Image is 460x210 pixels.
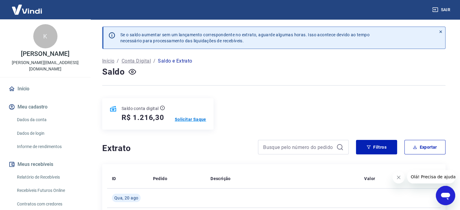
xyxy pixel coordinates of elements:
iframe: Fechar mensagem [393,171,405,183]
img: Vindi [7,0,47,19]
p: Valor [364,176,375,182]
button: Meu cadastro [7,100,83,114]
a: Início [102,57,114,65]
a: Recebíveis Futuros Online [15,184,83,197]
a: Relatório de Recebíveis [15,171,83,183]
p: / [153,57,155,65]
span: Olá! Precisa de ajuda? [4,4,51,9]
button: Exportar [404,140,445,154]
p: Saldo e Extrato [158,57,192,65]
input: Busque pelo número do pedido [263,143,334,152]
a: Informe de rendimentos [15,141,83,153]
button: Sair [431,4,453,15]
button: Meus recebíveis [7,158,83,171]
h5: R$ 1.216,30 [122,113,164,122]
p: Pedido [153,176,167,182]
span: Qua, 20 ago [114,195,138,201]
a: Dados da conta [15,114,83,126]
p: [PERSON_NAME][EMAIL_ADDRESS][DOMAIN_NAME] [5,60,86,72]
iframe: Botão para abrir a janela de mensagens [436,186,455,205]
p: Saldo conta digital [122,105,159,111]
p: [PERSON_NAME] [21,51,69,57]
p: / [117,57,119,65]
div: K [33,24,57,48]
p: Se o saldo aumentar sem um lançamento correspondente no extrato, aguarde algumas horas. Isso acon... [120,32,370,44]
a: Dados de login [15,127,83,140]
p: Descrição [210,176,231,182]
h4: Saldo [102,66,125,78]
a: Início [7,82,83,95]
a: Solicitar Saque [175,116,206,122]
p: ID [112,176,116,182]
iframe: Mensagem da empresa [407,170,455,183]
button: Filtros [356,140,397,154]
h4: Extrato [102,142,251,154]
a: Conta Digital [122,57,151,65]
